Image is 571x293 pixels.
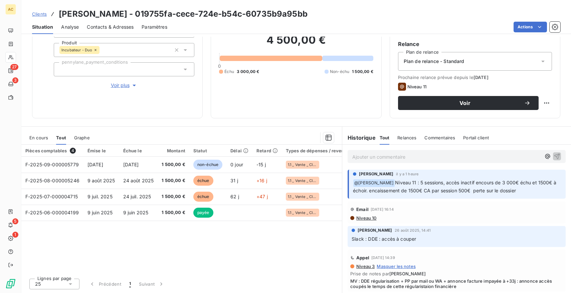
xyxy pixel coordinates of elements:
[288,179,317,183] span: 1.1 _ Vente _ Clients
[514,22,547,32] button: Actions
[87,148,115,153] div: Émise le
[123,194,151,199] span: 24 juil. 2025
[123,162,139,167] span: [DATE]
[87,162,103,167] span: [DATE]
[356,264,375,269] span: Niveau 3
[59,8,308,20] h3: [PERSON_NAME] - 019755fa-cece-724e-b54c-60735b9a95bb
[111,82,138,89] span: Voir plus
[193,208,213,218] span: payée
[56,135,66,140] span: Tout
[219,33,373,53] h2: 4 500,00 €
[25,210,79,215] span: F-2025-06-000004199
[406,100,524,106] span: Voir
[237,69,259,75] span: 3 000,00 €
[125,277,135,291] button: 1
[5,4,16,15] div: AC
[25,194,78,199] span: F-2025-07-000004715
[32,24,53,30] span: Situation
[162,193,185,200] span: 1 500,00 €
[10,64,18,70] span: 27
[162,177,185,184] span: 1 500,00 €
[371,207,394,211] span: [DATE] 16:14
[330,69,349,75] span: Non-échu
[32,11,47,17] a: Clients
[288,195,317,199] span: 1.1 _ Vente _ Clients
[256,194,268,199] span: +47 j
[352,69,373,75] span: 1 500,00 €
[25,162,79,167] span: F-2025-09-000005779
[404,58,464,65] span: Plan de relance - Standard
[548,270,564,286] iframe: Intercom live chat
[25,178,79,183] span: F-2025-08-000005246
[286,148,349,153] div: Types de dépenses / revenus
[218,63,221,69] span: 0
[129,281,131,287] span: 1
[59,66,65,72] input: Ajouter une valeur
[407,84,426,89] span: Niveau 11
[162,148,185,153] div: Montant
[473,75,489,80] span: [DATE]
[87,210,113,215] span: 9 juin 2025
[162,161,185,168] span: 1 500,00 €
[193,192,213,202] span: échue
[29,135,48,140] span: En cours
[87,24,134,30] span: Contacts & Adresses
[424,135,455,140] span: Commentaires
[377,264,416,269] span: Masquer les notes
[356,207,369,212] span: Email
[74,135,90,140] span: Graphe
[342,134,376,142] h6: Historique
[12,232,18,238] span: 1
[193,148,222,153] div: Statut
[463,135,489,140] span: Portail client
[87,178,115,183] span: 9 août 2025
[352,236,416,242] span: Slack : DDE : accès à couper
[12,218,18,224] span: 5
[123,148,154,153] div: Échue le
[193,160,222,170] span: non-échue
[100,47,105,53] input: Ajouter une valeur
[61,24,79,30] span: Analyse
[398,40,552,48] h6: Relance
[356,255,369,260] span: Appel
[230,162,243,167] span: 0 jour
[288,211,317,215] span: 1.1 _ Vente _ Clients
[350,271,563,276] span: Prise de notes par
[230,178,238,183] span: 31 j
[230,194,239,199] span: 62 j
[85,277,125,291] button: Précédent
[389,271,426,276] span: [PERSON_NAME]
[61,48,92,52] span: Incubateur - Duo
[380,135,390,140] span: Tout
[25,148,79,154] div: Pièces comptables
[395,228,431,232] span: 26 août 2025, 14:41
[397,135,416,140] span: Relances
[359,171,393,177] span: [PERSON_NAME]
[398,96,539,110] button: Voir
[398,75,552,80] span: Prochaine relance prévue depuis le
[256,178,267,183] span: +16 j
[396,172,418,176] span: il y a 1 heure
[135,277,169,291] button: Suivant
[123,210,149,215] span: 9 juin 2025
[193,176,213,186] span: échue
[356,215,376,221] span: Niveau 10
[288,163,317,167] span: 1.1 _ Vente _ Clients
[70,148,76,154] span: 4
[162,209,185,216] span: 1 500,00 €
[12,77,18,83] span: 3
[5,278,16,289] img: Logo LeanPay
[350,278,563,289] span: MV : DDE régularisation + PP par mail ou WA + annonce facture impayée à +33j : annonce accès coup...
[224,69,234,75] span: Échu
[54,82,194,89] button: Voir plus
[87,194,113,199] span: 9 juil. 2025
[353,179,395,187] span: @ [PERSON_NAME]
[35,281,41,287] span: 25
[230,148,248,153] div: Délai
[123,178,154,183] span: 24 août 2025
[256,148,278,153] div: Retard
[142,24,167,30] span: Paramètres
[371,256,395,260] span: [DATE] 14:39
[256,162,266,167] span: -15 j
